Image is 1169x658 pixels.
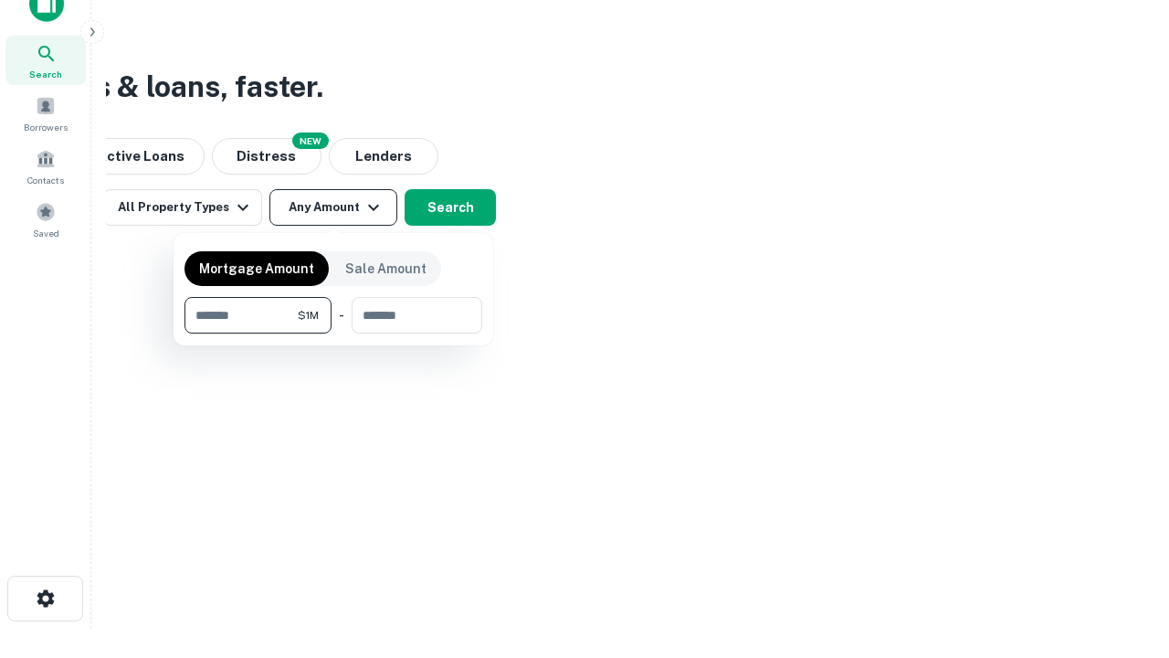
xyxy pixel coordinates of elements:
span: $1M [298,307,319,324]
iframe: Chat Widget [1078,512,1169,600]
div: - [339,297,344,334]
p: Sale Amount [345,259,427,279]
p: Mortgage Amount [199,259,314,279]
